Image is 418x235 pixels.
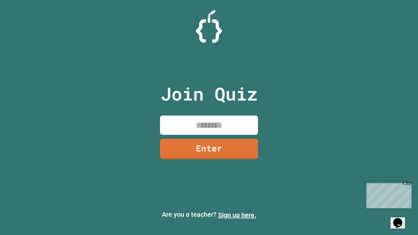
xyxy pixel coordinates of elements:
div: Chat with us now!Close [3,3,45,41]
img: Logo.svg [196,10,222,43]
p: Are you a teacher? [5,210,413,220]
a: Enter [160,139,258,159]
iframe: chat widget [364,180,411,208]
iframe: chat widget [391,209,411,228]
a: Sign up here. [218,211,256,219]
p: Join Quiz [161,80,258,107]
